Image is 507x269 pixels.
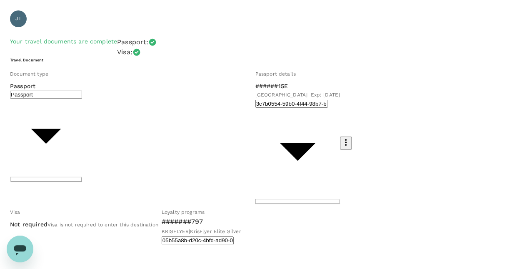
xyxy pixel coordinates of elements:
[255,82,340,90] p: ######15E
[10,209,20,215] span: Visa
[255,92,340,98] span: [GEOGRAPHIC_DATA] | Exp: [DATE]
[162,217,241,236] div: #######797KRISFLYER|KrisFlyer Elite Silver
[117,37,148,47] p: Passport :
[117,47,132,57] p: Visa :
[10,82,82,90] p: Passport
[15,15,21,23] span: JT
[162,217,241,227] p: #######797
[10,220,47,228] p: Not required
[10,71,48,77] span: Document type
[10,38,117,45] span: Your travel documents are complete
[10,27,497,37] p: [PERSON_NAME] Teo
[162,228,241,234] span: KRISFLYER | KrisFlyer Elite Silver
[47,222,158,228] span: Visa is not required to enter this destination
[7,236,33,262] iframe: Button to launch messaging window
[10,57,497,63] h6: Travel Document
[162,209,205,215] span: Loyalty programs
[10,2,497,10] p: Traveller 1 :
[255,82,340,99] div: ######15E[GEOGRAPHIC_DATA]| Exp: [DATE]
[255,71,296,77] span: Passport details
